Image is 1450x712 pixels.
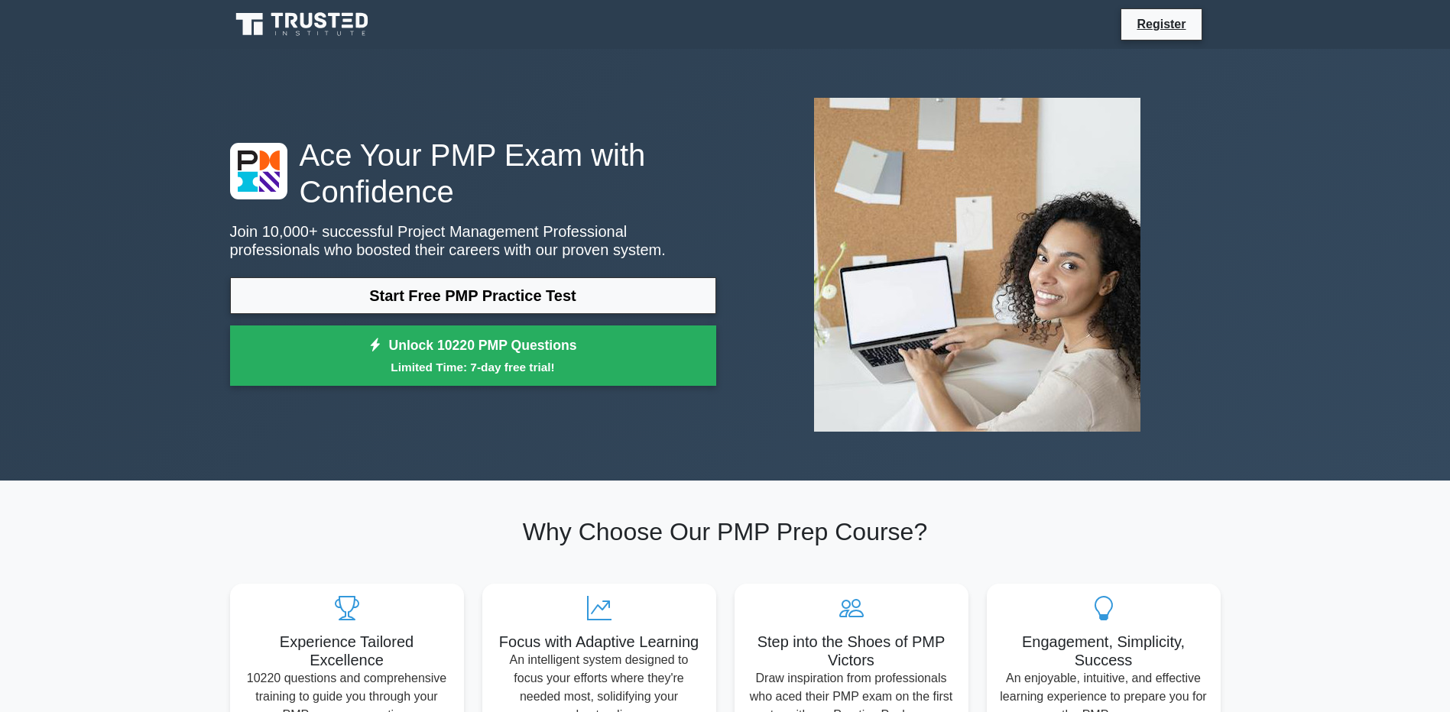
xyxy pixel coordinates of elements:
[747,633,956,669] h5: Step into the Shoes of PMP Victors
[230,517,1221,546] h2: Why Choose Our PMP Prep Course?
[230,277,716,314] a: Start Free PMP Practice Test
[249,358,697,376] small: Limited Time: 7-day free trial!
[230,325,716,387] a: Unlock 10220 PMP QuestionsLimited Time: 7-day free trial!
[230,137,716,210] h1: Ace Your PMP Exam with Confidence
[999,633,1208,669] h5: Engagement, Simplicity, Success
[242,633,452,669] h5: Experience Tailored Excellence
[495,633,704,651] h5: Focus with Adaptive Learning
[1127,15,1195,34] a: Register
[230,222,716,259] p: Join 10,000+ successful Project Management Professional professionals who boosted their careers w...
